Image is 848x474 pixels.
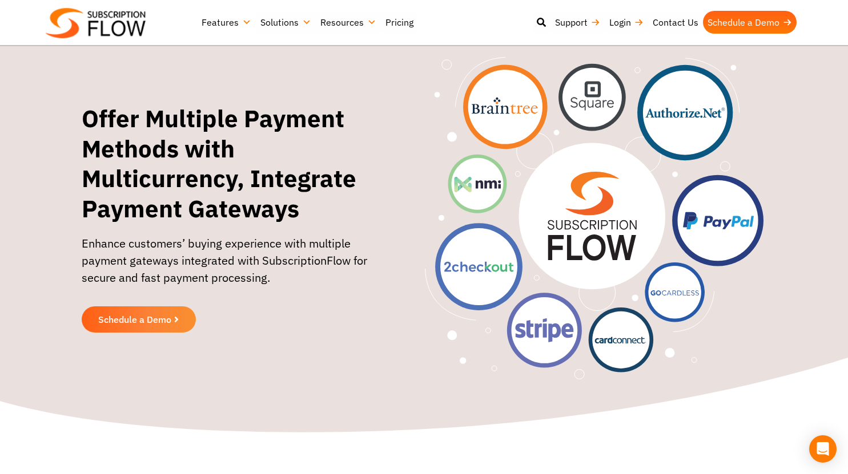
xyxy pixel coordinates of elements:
div: Open Intercom Messenger [809,435,837,463]
a: Contact Us [648,11,703,34]
img: Offer Multiple Payment Methods with Multicurrency, Integrate Payment Gateways [425,57,763,379]
a: Solutions [256,11,316,34]
a: Support [550,11,605,34]
a: Pricing [381,11,418,34]
a: Login [605,11,648,34]
p: Enhance customers’ buying experience with multiple payment gateways integrated with SubscriptionF... [82,235,393,298]
img: Subscriptionflow [46,8,146,38]
a: Schedule a Demo [82,306,196,333]
span: Schedule a Demo [98,315,171,324]
a: Features [197,11,256,34]
a: Resources [316,11,381,34]
h1: Offer Multiple Payment Methods with Multicurrency, Integrate Payment Gateways [82,104,393,224]
a: Schedule a Demo [703,11,797,34]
